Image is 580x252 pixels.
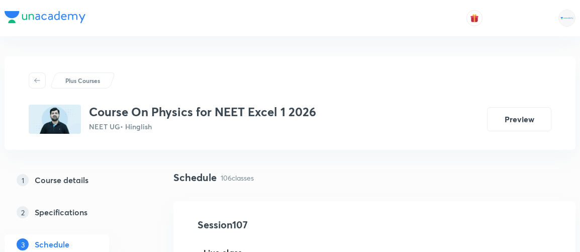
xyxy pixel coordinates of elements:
[29,105,81,134] img: B34D8FBA-B053-4F02-8AE2-659096C5B067_plus.png
[5,170,141,190] a: 1Course details
[466,10,482,26] button: avatar
[198,217,381,232] h4: Session 107
[65,76,100,85] p: Plus Courses
[487,107,551,131] button: Preview
[5,11,85,23] img: Company Logo
[35,174,88,186] h5: Course details
[35,238,69,250] h5: Schedule
[89,105,316,119] h3: Course On Physics for NEET Excel 1 2026
[558,10,575,27] img: Rahul Mishra
[17,174,29,186] p: 1
[5,202,141,222] a: 2Specifications
[470,14,479,23] img: avatar
[221,173,254,183] p: 106 classes
[89,121,316,132] p: NEET UG • Hinglish
[17,206,29,218] p: 2
[5,11,85,26] a: Company Logo
[35,206,87,218] h5: Specifications
[173,170,217,185] h4: Schedule
[17,238,29,250] p: 3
